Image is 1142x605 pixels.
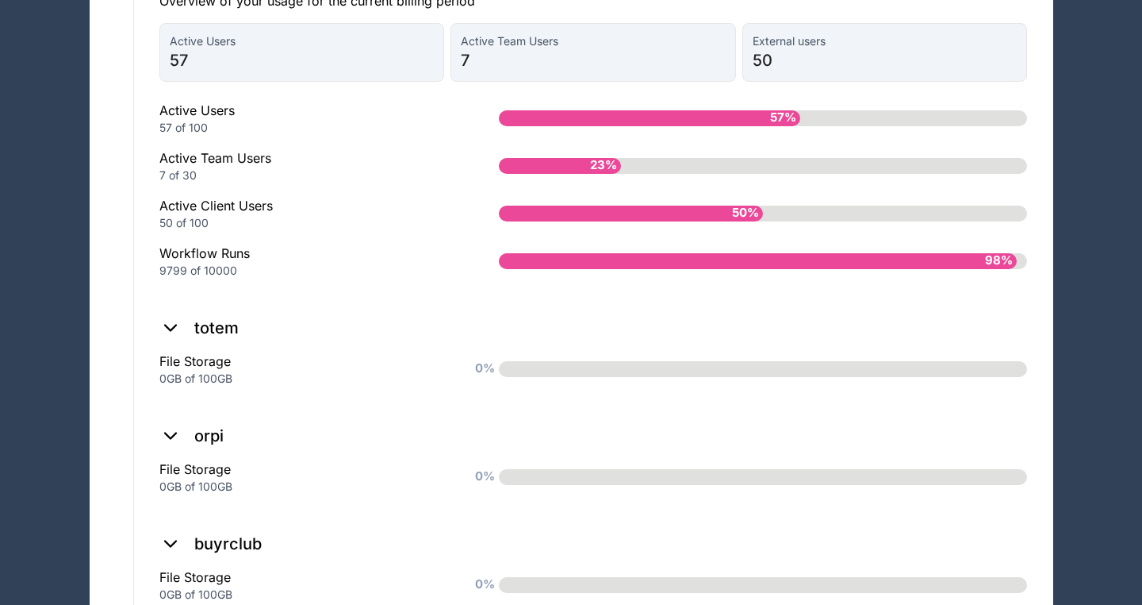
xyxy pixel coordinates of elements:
[159,101,449,136] div: Active Users
[159,263,449,279] div: 9799 of 10000
[170,49,435,71] span: 57
[194,425,224,447] h2: orpi
[753,49,1017,71] span: 50
[766,105,800,131] span: 57%
[194,317,239,339] h2: totem
[728,200,763,226] span: 50%
[981,248,1017,274] span: 98%
[159,587,449,603] div: 0GB of 100GB
[461,33,726,49] span: Active Team Users
[471,572,499,598] span: 0%
[159,568,449,603] div: File Storage
[159,196,449,231] div: Active Client Users
[159,120,449,136] div: 57 of 100
[194,533,262,555] h2: buyrclub
[586,152,621,179] span: 23%
[461,49,726,71] span: 7
[170,33,435,49] span: Active Users
[159,479,449,495] div: 0GB of 100GB
[159,352,449,387] div: File Storage
[159,244,449,279] div: Workflow Runs
[159,371,449,387] div: 0GB of 100GB
[471,356,499,382] span: 0%
[753,33,1017,49] span: External users
[159,168,449,183] div: 7 of 30
[471,464,499,490] span: 0%
[1088,551,1126,589] iframe: Intercom live chat
[159,148,449,183] div: Active Team Users
[159,215,449,231] div: 50 of 100
[159,460,449,495] div: File Storage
